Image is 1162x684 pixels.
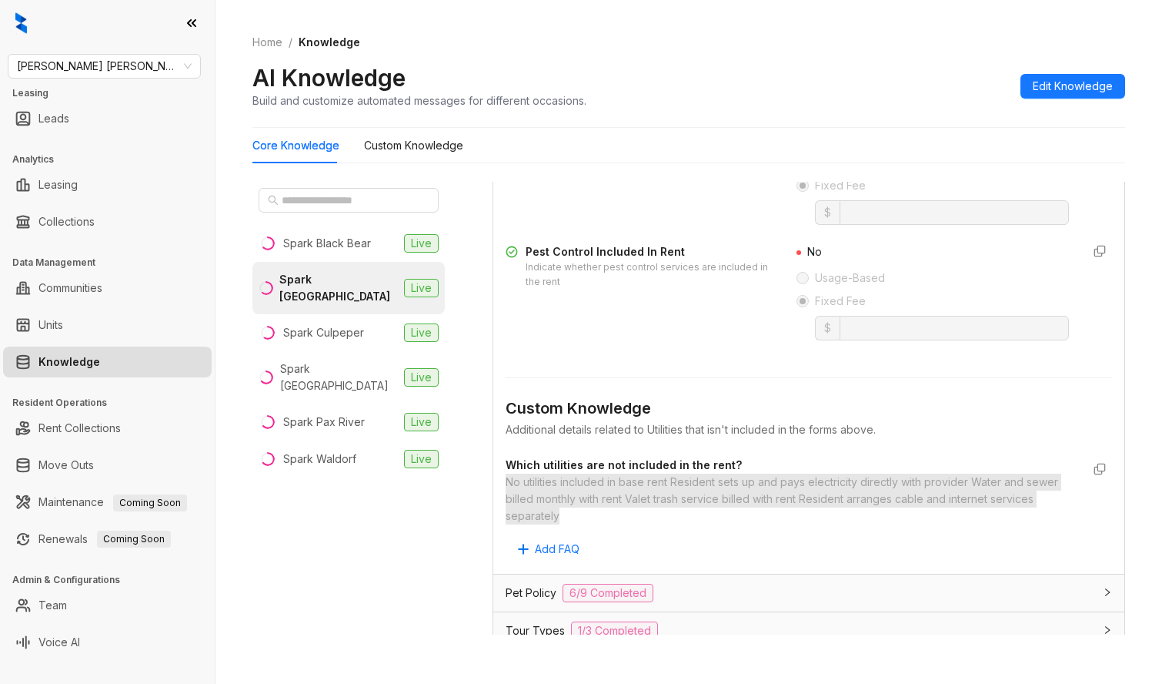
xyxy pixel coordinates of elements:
[3,103,212,134] li: Leads
[3,524,212,555] li: Renewals
[571,622,658,640] span: 1/3 Completed
[38,627,80,658] a: Voice AI
[279,271,398,305] div: Spark [GEOGRAPHIC_DATA]
[535,541,579,558] span: Add FAQ
[17,55,192,78] span: Gates Hudson
[506,622,565,639] span: Tour Types
[283,324,364,341] div: Spark Culpeper
[404,279,439,297] span: Live
[809,270,891,287] span: Usage-Based
[815,200,840,225] span: $
[807,245,822,258] span: No
[404,324,439,342] span: Live
[38,103,69,134] a: Leads
[113,495,187,511] span: Coming Soon
[404,234,439,253] span: Live
[493,612,1124,649] div: Tour Types1/3 Completed
[506,537,592,562] button: Add FAQ
[506,458,742,471] strong: Which utilities are not included in the rent?
[15,12,27,34] img: logo
[283,414,365,431] div: Spark Pax River
[12,153,215,166] h3: Analytics
[38,310,63,340] a: Units
[3,450,212,481] li: Move Outs
[299,35,360,49] span: Knowledge
[1103,625,1112,635] span: collapsed
[526,260,778,290] div: Indicate whether pest control services are included in the rent
[38,206,95,237] a: Collections
[506,421,1112,438] div: Additional details related to Utilities that isn't included in the forms above.
[3,413,212,444] li: Rent Collections
[1020,74,1125,99] button: Edit Knowledge
[12,573,215,587] h3: Admin & Configurations
[3,206,212,237] li: Collections
[289,34,292,51] li: /
[252,63,406,92] h2: AI Knowledge
[3,310,212,340] li: Units
[809,177,872,194] span: Fixed Fee
[506,474,1081,525] div: No utilities included in base rent Resident sets up and pays electricity directly with provider W...
[1033,78,1113,95] span: Edit Knowledge
[280,360,398,394] div: Spark [GEOGRAPHIC_DATA]
[563,584,653,602] span: 6/9 Completed
[12,256,215,270] h3: Data Management
[364,137,463,154] div: Custom Knowledge
[252,137,339,154] div: Core Knowledge
[12,396,215,410] h3: Resident Operations
[38,524,171,555] a: RenewalsComing Soon
[506,585,556,602] span: Pet Policy
[1103,588,1112,597] span: collapsed
[3,590,212,621] li: Team
[38,413,121,444] a: Rent Collections
[404,368,439,387] span: Live
[249,34,285,51] a: Home
[404,413,439,431] span: Live
[252,92,586,109] div: Build and customize automated messages for different occasions.
[283,235,371,252] div: Spark Black Bear
[97,531,171,548] span: Coming Soon
[404,450,439,468] span: Live
[3,627,212,658] li: Voice AI
[283,451,356,468] div: Spark Waldorf
[809,293,872,310] span: Fixed Fee
[3,487,212,518] li: Maintenance
[493,575,1124,612] div: Pet Policy6/9 Completed
[38,169,78,200] a: Leasing
[3,273,212,303] li: Communities
[3,347,212,377] li: Knowledge
[3,169,212,200] li: Leasing
[38,347,100,377] a: Knowledge
[526,243,778,260] div: Pest Control Included In Rent
[12,86,215,100] h3: Leasing
[38,590,67,621] a: Team
[506,397,1112,421] div: Custom Knowledge
[38,273,102,303] a: Communities
[38,450,94,481] a: Move Outs
[815,316,840,340] span: $
[268,195,279,206] span: search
